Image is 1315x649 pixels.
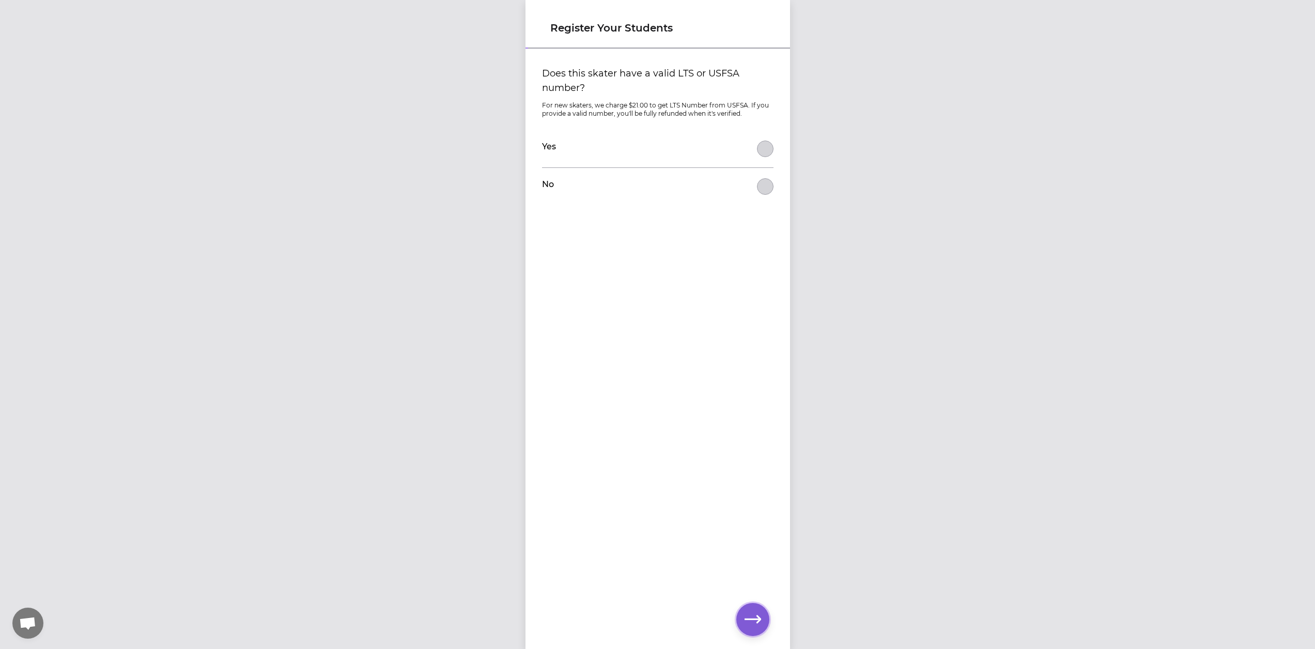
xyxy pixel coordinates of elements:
[542,101,773,118] p: For new skaters, we charge $21.00 to get LTS Number from USFSA. If you provide a valid number, yo...
[550,21,765,35] h1: Register Your Students
[12,608,43,639] a: Open chat
[542,66,773,95] label: Does this skater have a valid LTS or USFSA number?
[542,141,556,153] label: Yes
[542,178,554,191] label: No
